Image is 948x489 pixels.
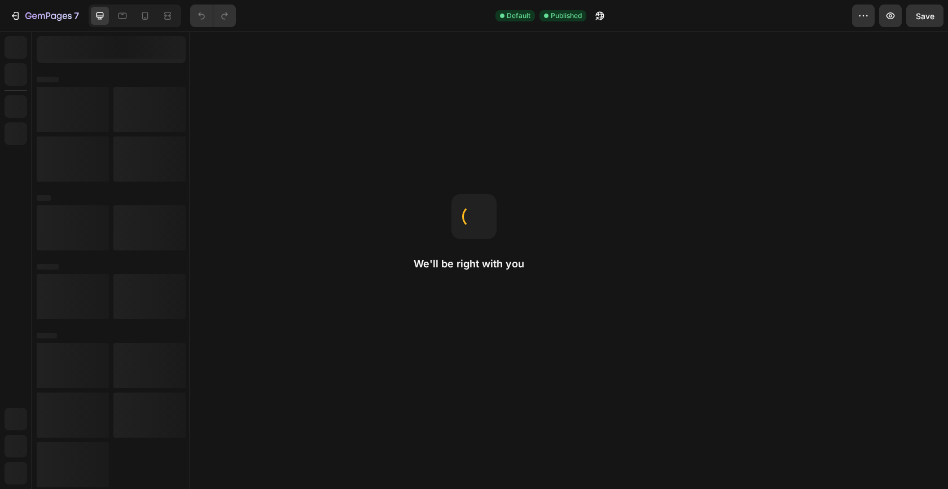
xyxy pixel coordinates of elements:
[74,9,79,23] p: 7
[5,5,84,27] button: 7
[507,11,530,21] span: Default
[551,11,582,21] span: Published
[906,5,943,27] button: Save
[916,11,934,21] span: Save
[190,5,236,27] div: Undo/Redo
[414,257,534,271] h2: We'll be right with you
